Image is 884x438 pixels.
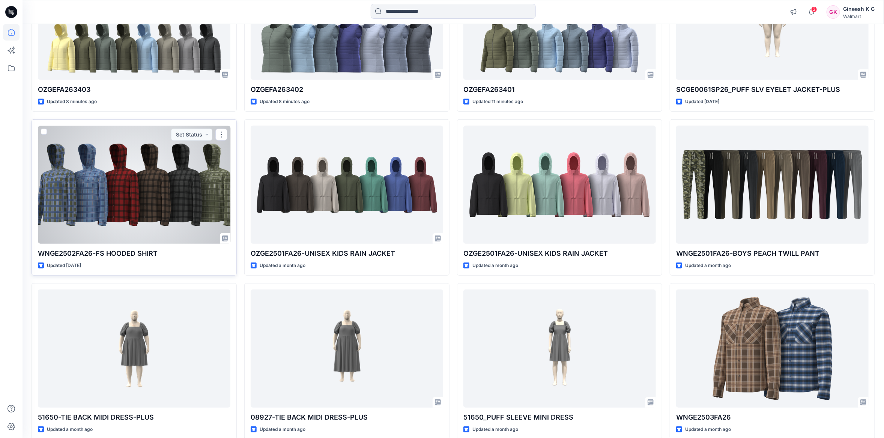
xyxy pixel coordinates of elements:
[472,98,523,106] p: Updated 11 minutes ago
[38,412,230,423] p: 51650-TIE BACK MIDI DRESS-PLUS
[38,126,230,243] a: WNGE2502FA26-FS HOODED SHIRT
[47,426,93,433] p: Updated a month ago
[38,248,230,259] p: WNGE2502FA26-FS HOODED SHIRT
[843,4,875,13] div: Gineesh K G
[685,98,719,106] p: Updated [DATE]
[251,248,443,259] p: OZGE2501FA26-UNISEX KIDS RAIN JACKET
[463,84,656,95] p: OZGEFA263401
[260,262,305,270] p: Updated a month ago
[38,289,230,407] a: 51650-TIE BACK MIDI DRESS-PLUS
[676,289,869,407] a: WNGE2503FA26
[251,126,443,243] a: OZGE2501FA26-UNISEX KIDS RAIN JACKET
[47,98,97,106] p: Updated 8 minutes ago
[676,412,869,423] p: WNGE2503FA26
[843,13,875,19] div: Walmart
[676,84,869,95] p: SCGE0061SP26_PUFF SLV EYELET JACKET-PLUS
[463,412,656,423] p: 51650_PUFF SLEEVE MINI DRESS
[260,426,305,433] p: Updated a month ago
[472,262,518,270] p: Updated a month ago
[251,289,443,407] a: 08927-TIE BACK MIDI DRESS-PLUS
[260,98,310,106] p: Updated 8 minutes ago
[38,84,230,95] p: OZGEFA263403
[251,84,443,95] p: OZGEFA263402
[676,248,869,259] p: WNGE2501FA26-BOYS PEACH TWILL PANT
[472,426,518,433] p: Updated a month ago
[685,426,731,433] p: Updated a month ago
[47,262,81,270] p: Updated [DATE]
[676,126,869,243] a: WNGE2501FA26-BOYS PEACH TWILL PANT
[463,248,656,259] p: OZGE2501FA26-UNISEX KIDS RAIN JACKET
[811,6,817,12] span: 3
[251,412,443,423] p: 08927-TIE BACK MIDI DRESS-PLUS
[463,126,656,243] a: OZGE2501FA26-UNISEX KIDS RAIN JACKET
[685,262,731,270] p: Updated a month ago
[827,5,840,19] div: GK
[463,289,656,407] a: 51650_PUFF SLEEVE MINI DRESS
